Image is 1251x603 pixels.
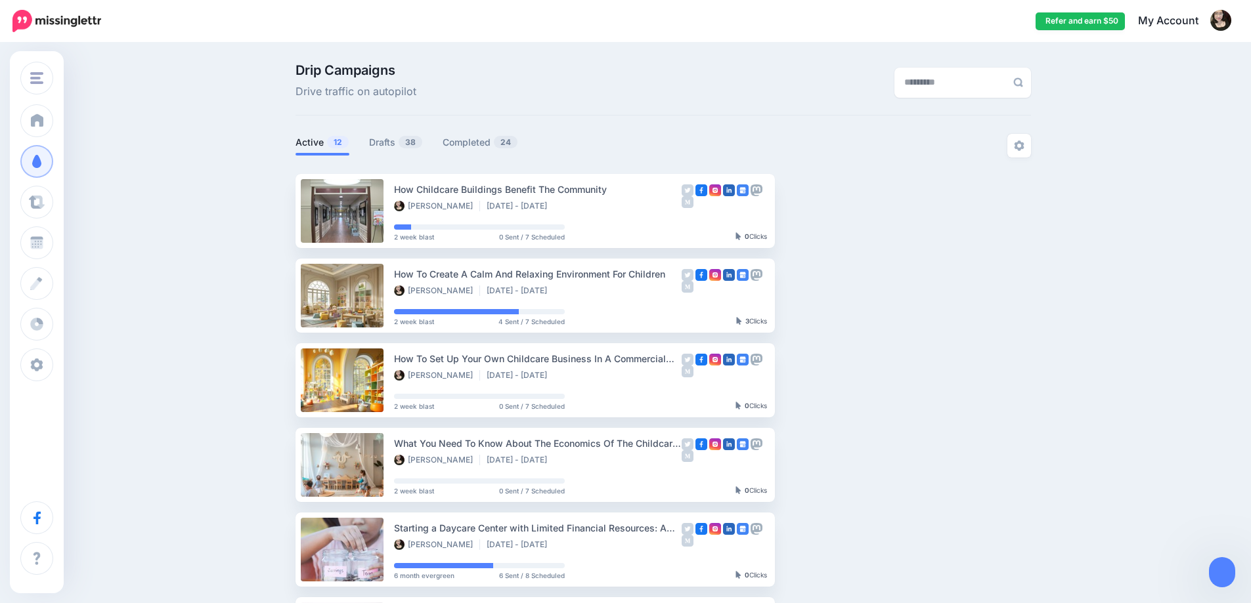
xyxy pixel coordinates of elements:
img: facebook-square.png [695,523,707,535]
img: mastodon-grey-square.png [751,184,762,196]
img: linkedin-square.png [723,354,735,365]
img: facebook-square.png [695,438,707,450]
img: settings-grey.png [1014,140,1024,151]
span: 6 month evergreen [394,572,454,579]
img: Missinglettr [12,10,101,32]
img: linkedin-square.png [723,523,735,535]
img: menu.png [30,72,43,84]
div: How Childcare Buildings Benefit The Community [394,182,682,197]
img: medium-grey-square.png [682,450,693,462]
img: instagram-square.png [709,523,721,535]
img: mastodon-grey-square.png [751,438,762,450]
span: 0 Sent / 7 Scheduled [499,403,565,409]
img: linkedin-square.png [723,438,735,450]
img: pointer-grey-darker.png [736,317,742,325]
img: twitter-grey-square.png [682,438,693,450]
img: instagram-square.png [709,269,721,281]
b: 0 [745,232,749,240]
span: 0 Sent / 7 Scheduled [499,234,565,240]
img: mastodon-grey-square.png [751,354,762,365]
img: twitter-grey-square.png [682,523,693,535]
img: google_business-square.png [737,184,749,196]
img: mastodon-grey-square.png [751,523,762,535]
img: google_business-square.png [737,354,749,365]
img: instagram-square.png [709,184,721,196]
b: 0 [745,571,749,579]
b: 0 [745,402,749,409]
img: facebook-square.png [695,184,707,196]
a: My Account [1125,5,1231,37]
span: 24 [494,136,517,148]
span: 4 Sent / 7 Scheduled [498,318,565,325]
li: [PERSON_NAME] [394,201,480,211]
span: 2 week blast [394,234,434,240]
a: Refer and earn $50 [1036,12,1125,30]
img: pointer-grey-darker.png [735,232,741,240]
li: [PERSON_NAME] [394,539,480,550]
li: [PERSON_NAME] [394,370,480,381]
img: medium-grey-square.png [682,535,693,547]
a: Completed24 [443,135,518,150]
b: 3 [745,317,749,325]
img: medium-grey-square.png [682,281,693,293]
li: [DATE] - [DATE] [487,201,554,211]
span: 12 [327,136,349,148]
span: 6 Sent / 8 Scheduled [499,572,565,579]
div: Clicks [736,318,767,325]
div: What You Need To Know About The Economics Of The Childcare Industry [394,436,682,451]
span: 2 week blast [394,318,434,325]
span: 2 week blast [394,488,434,494]
div: Clicks [735,572,767,579]
img: google_business-square.png [737,523,749,535]
b: 0 [745,486,749,494]
img: instagram-square.png [709,354,721,365]
div: Starting a Daycare Center with Limited Financial Resources: A Comprehensive Guide [394,520,682,535]
div: Clicks [735,402,767,410]
span: 38 [399,136,422,148]
img: google_business-square.png [737,438,749,450]
div: How To Create A Calm And Relaxing Environment For Children [394,266,682,281]
img: facebook-square.png [695,269,707,281]
div: How To Set Up Your Own Childcare Business In A Commercial Space [394,351,682,366]
img: facebook-square.png [695,354,707,365]
img: pointer-grey-darker.png [735,402,741,409]
img: linkedin-square.png [723,269,735,281]
span: Drive traffic on autopilot [296,83,416,100]
img: pointer-grey-darker.png [735,486,741,494]
a: Active12 [296,135,349,150]
span: 2 week blast [394,403,434,409]
span: Drip Campaigns [296,64,416,77]
img: medium-grey-square.png [682,365,693,377]
img: instagram-square.png [709,438,721,450]
li: [DATE] - [DATE] [487,455,554,465]
img: search-grey-6.png [1013,77,1023,87]
li: [DATE] - [DATE] [487,539,554,550]
img: linkedin-square.png [723,184,735,196]
div: Clicks [735,233,767,241]
img: google_business-square.png [737,269,749,281]
img: pointer-grey-darker.png [735,571,741,579]
img: medium-grey-square.png [682,196,693,208]
li: [PERSON_NAME] [394,285,480,296]
img: twitter-grey-square.png [682,354,693,365]
a: Drafts38 [369,135,423,150]
li: [DATE] - [DATE] [487,285,554,296]
img: mastodon-grey-square.png [751,269,762,281]
span: 0 Sent / 7 Scheduled [499,488,565,494]
li: [PERSON_NAME] [394,455,480,465]
img: twitter-grey-square.png [682,184,693,196]
li: [DATE] - [DATE] [487,370,554,381]
div: Clicks [735,487,767,495]
img: twitter-grey-square.png [682,269,693,281]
